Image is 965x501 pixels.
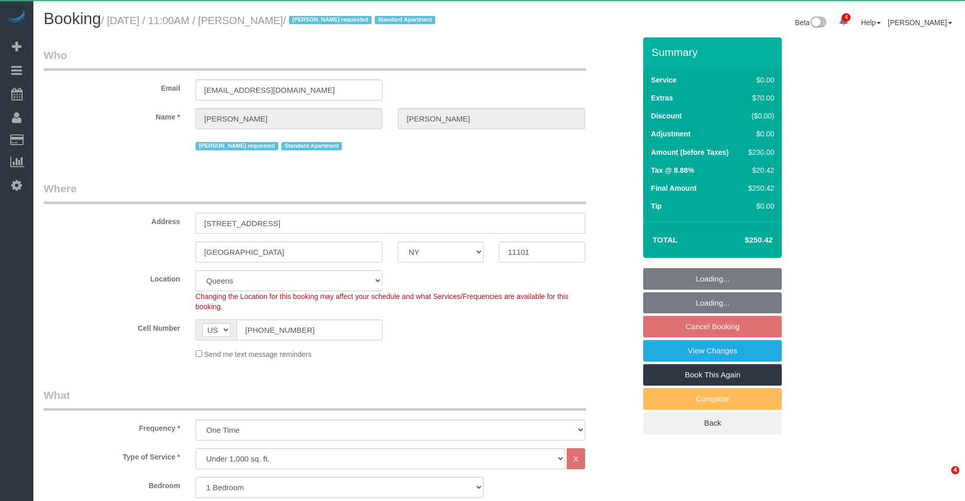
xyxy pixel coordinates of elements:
[744,111,774,121] div: ($0.00)
[652,235,678,244] strong: Total
[651,147,728,157] label: Amount (before Taxes)
[36,270,188,284] label: Location
[861,18,881,27] a: Help
[643,340,782,362] a: View Changes
[36,213,188,227] label: Address
[375,16,436,24] span: Standard Apartment
[651,111,682,121] label: Discount
[651,75,677,85] label: Service
[101,15,438,26] small: / [DATE] / 11:00AM / [PERSON_NAME]
[289,16,372,24] span: [PERSON_NAME] requested
[744,75,774,85] div: $0.00
[44,48,586,71] legend: Who
[196,242,382,263] input: City
[795,18,827,27] a: Beta
[643,364,782,386] a: Book This Again
[744,147,774,157] div: $230.00
[744,165,774,175] div: $20.42
[714,236,773,245] h4: $250.42
[196,142,278,150] span: [PERSON_NAME] requested
[398,108,585,129] input: Last Name
[36,419,188,433] label: Frequency *
[36,319,188,333] label: Cell Number
[204,350,312,358] span: Send me text message reminders
[44,10,101,28] span: Booking
[6,10,27,25] img: Automaid Logo
[36,448,188,462] label: Type of Service *
[281,142,342,150] span: Standard Apartment
[744,93,774,103] div: $70.00
[834,10,854,33] a: 4
[744,201,774,211] div: $0.00
[36,79,188,93] label: Email
[651,46,777,58] h3: Summary
[651,93,673,103] label: Extras
[842,13,851,22] span: 4
[651,201,662,211] label: Tip
[196,108,382,129] input: First Name
[888,18,952,27] a: [PERSON_NAME]
[44,181,586,204] legend: Where
[930,466,955,491] iframe: Intercom live chat
[36,477,188,491] label: Bedroom
[651,165,694,175] label: Tax @ 8.88%
[44,388,586,411] legend: What
[499,242,585,263] input: Zip Code
[744,183,774,193] div: $250.42
[643,412,782,434] a: Back
[651,129,690,139] label: Adjustment
[651,183,697,193] label: Final Amount
[951,466,959,474] span: 4
[36,108,188,122] label: Name *
[196,79,382,101] input: Email
[744,129,774,139] div: $0.00
[809,16,826,30] img: New interface
[283,15,438,26] span: /
[237,319,382,340] input: Cell Number
[196,292,569,311] span: Changing the Location for this booking may affect your schedule and what Services/Frequencies are...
